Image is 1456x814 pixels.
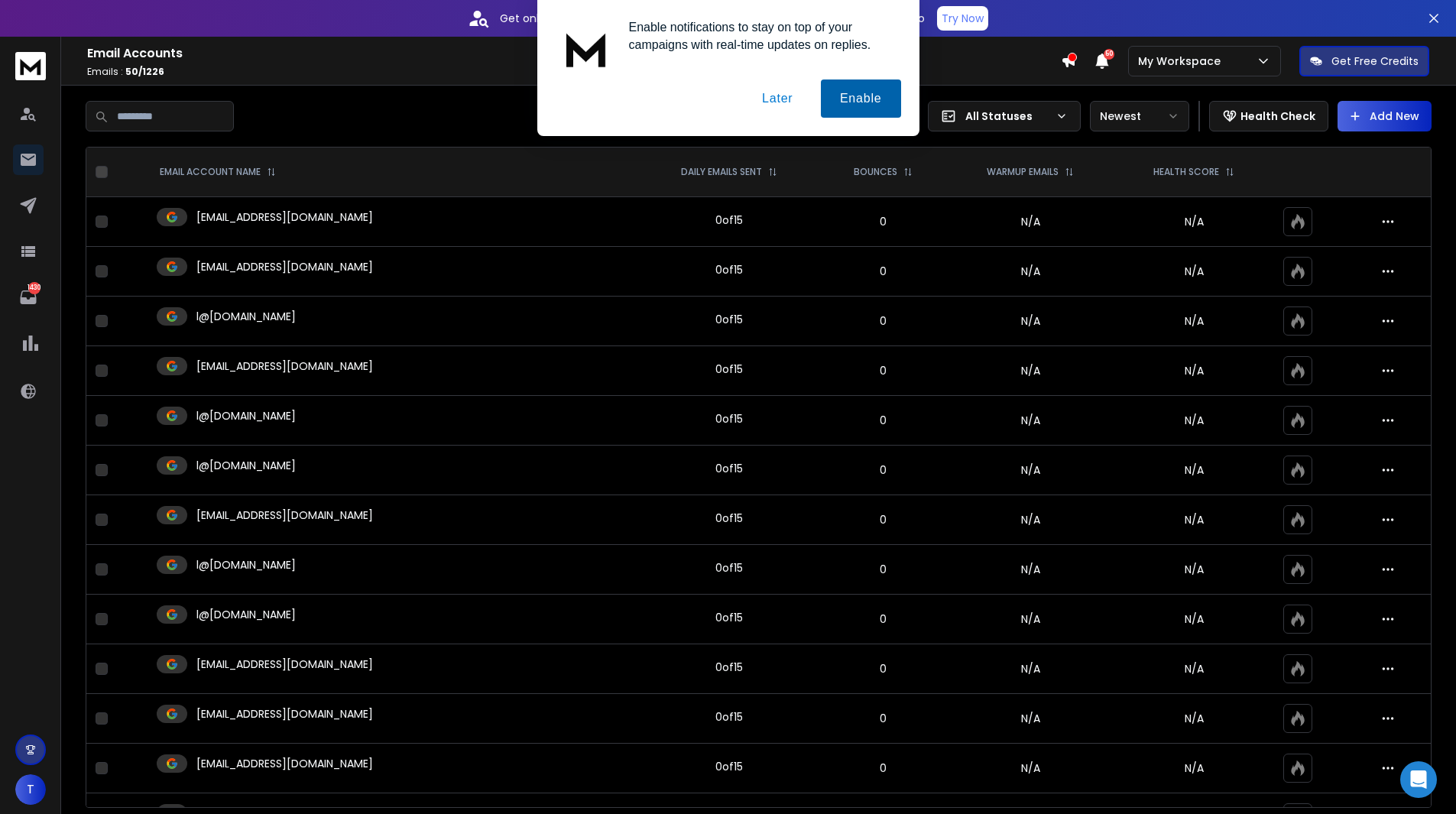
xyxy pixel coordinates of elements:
[715,511,743,526] div: 0 of 15
[617,18,901,54] div: Enable notifications to stay on top of your campaigns with real-time updates on replies.
[196,408,296,423] p: l@[DOMAIN_NAME]
[1124,611,1264,627] p: N/A
[1153,166,1219,178] p: HEALTH SCORE
[743,79,812,118] button: Later
[854,166,897,178] p: BOUNCES
[28,282,41,294] p: 1430
[196,259,373,274] p: [EMAIL_ADDRESS][DOMAIN_NAME]
[946,446,1114,495] td: N/A
[829,562,937,577] p: 0
[715,660,743,675] div: 0 of 15
[829,413,937,428] p: 0
[13,282,44,313] a: 1430
[715,411,743,426] div: 0 of 15
[829,462,937,478] p: 0
[715,461,743,476] div: 0 of 15
[1400,761,1437,798] div: Open Intercom Messenger
[946,297,1114,346] td: N/A
[946,247,1114,297] td: N/A
[1124,313,1264,329] p: N/A
[15,774,46,805] button: T
[196,209,373,225] p: [EMAIL_ADDRESS][DOMAIN_NAME]
[715,560,743,576] div: 0 of 15
[946,346,1114,396] td: N/A
[715,759,743,774] div: 0 of 15
[196,309,296,324] p: l@[DOMAIN_NAME]
[1124,413,1264,428] p: N/A
[1124,562,1264,577] p: N/A
[829,711,937,726] p: 0
[946,495,1114,545] td: N/A
[681,166,762,178] p: DAILY EMAILS SENT
[829,611,937,627] p: 0
[715,212,743,228] div: 0 of 15
[556,18,617,79] img: notification icon
[196,756,373,771] p: [EMAIL_ADDRESS][DOMAIN_NAME]
[946,644,1114,694] td: N/A
[829,363,937,378] p: 0
[196,508,373,523] p: [EMAIL_ADDRESS][DOMAIN_NAME]
[1124,711,1264,726] p: N/A
[160,166,276,178] div: EMAIL ACCOUNT NAME
[946,197,1114,247] td: N/A
[821,79,901,118] button: Enable
[946,595,1114,644] td: N/A
[715,362,743,377] div: 0 of 15
[829,760,937,776] p: 0
[1124,214,1264,229] p: N/A
[196,657,373,672] p: [EMAIL_ADDRESS][DOMAIN_NAME]
[829,661,937,676] p: 0
[715,262,743,277] div: 0 of 15
[1124,661,1264,676] p: N/A
[196,557,296,572] p: l@[DOMAIN_NAME]
[829,214,937,229] p: 0
[987,166,1059,178] p: WARMUP EMAILS
[1124,264,1264,279] p: N/A
[196,706,373,722] p: [EMAIL_ADDRESS][DOMAIN_NAME]
[196,458,296,473] p: l@[DOMAIN_NAME]
[1124,363,1264,378] p: N/A
[196,358,373,374] p: [EMAIL_ADDRESS][DOMAIN_NAME]
[1124,512,1264,527] p: N/A
[715,312,743,327] div: 0 of 15
[829,264,937,279] p: 0
[1124,760,1264,776] p: N/A
[1124,462,1264,478] p: N/A
[715,709,743,725] div: 0 of 15
[829,313,937,329] p: 0
[946,744,1114,793] td: N/A
[946,396,1114,446] td: N/A
[829,512,937,527] p: 0
[715,610,743,625] div: 0 of 15
[946,694,1114,744] td: N/A
[946,545,1114,595] td: N/A
[196,607,296,622] p: l@[DOMAIN_NAME]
